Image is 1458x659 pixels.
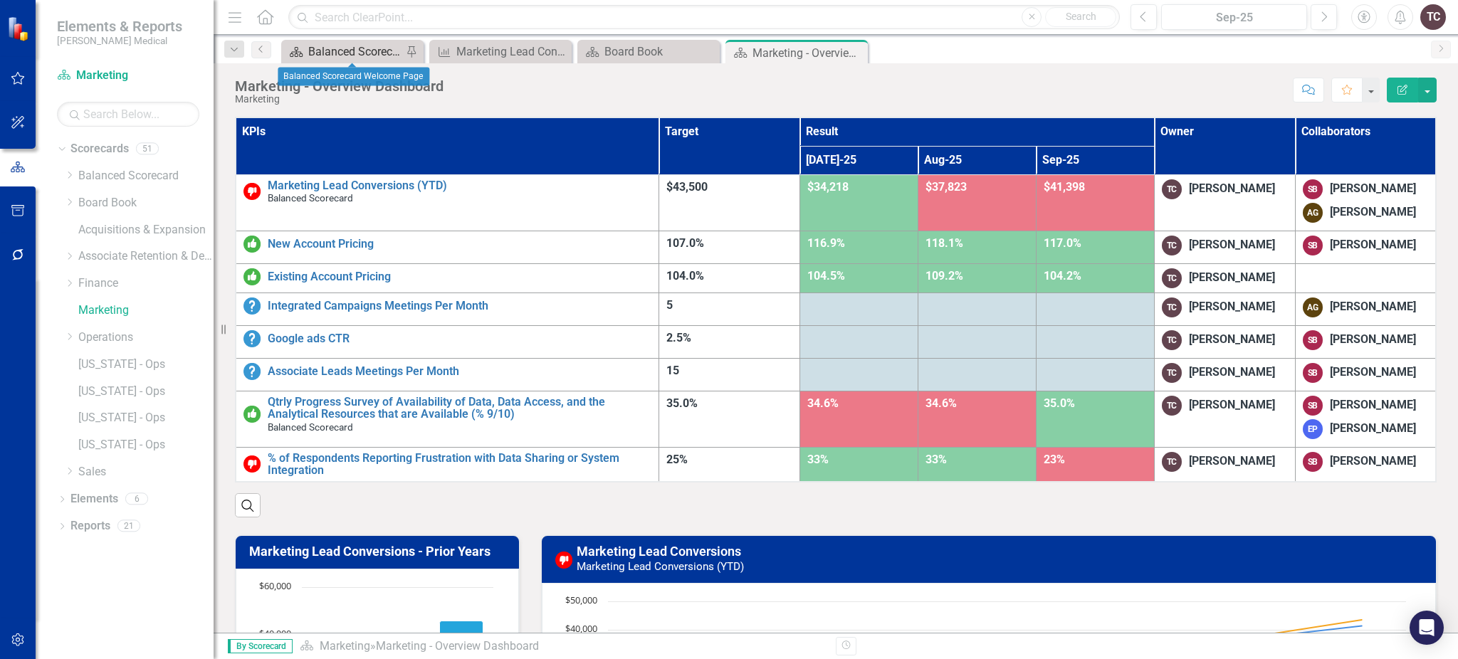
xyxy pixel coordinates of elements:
[1189,397,1275,413] div: [PERSON_NAME]
[78,410,214,426] a: [US_STATE] - Ops
[243,406,261,423] img: On or Above Target
[1295,263,1436,292] td: Double-Click to Edit
[925,236,963,250] span: 118.1%
[1044,453,1065,466] span: 23%
[925,396,957,410] span: 34.6%
[1154,231,1295,263] td: Double-Click to Edit
[236,263,659,292] td: Double-Click to Edit Right Click for Context Menu
[1189,453,1275,470] div: [PERSON_NAME]
[1330,397,1416,413] div: [PERSON_NAME]
[565,594,597,606] text: $50,000
[666,180,708,194] span: $43,500
[1044,396,1075,410] span: 35.0%
[581,43,716,60] a: Board Book
[1162,452,1182,472] div: TC
[78,168,214,184] a: Balanced Scorecard
[433,43,568,60] a: Marketing Lead Conversions (YTD)
[1044,269,1081,283] span: 104.2%
[78,222,214,238] a: Acquisitions & Expansion
[577,560,744,573] small: Marketing Lead Conversions (YTD)
[666,236,704,250] span: 107.0%
[1045,7,1116,27] button: Search
[1162,297,1182,317] div: TC
[243,236,261,253] img: On or Above Target
[259,627,291,640] text: $40,000
[925,269,963,283] span: 109.2%
[1162,236,1182,255] div: TC
[268,452,651,477] a: % of Respondents Reporting Frustration with Data Sharing or System Integration
[236,325,659,358] td: Double-Click to Edit Right Click for Context Menu
[268,270,651,283] a: Existing Account Pricing
[666,364,679,377] span: 15
[1295,358,1436,391] td: Double-Click to Edit
[136,143,159,155] div: 51
[807,236,845,250] span: 116.9%
[376,639,539,653] div: Marketing - Overview Dashboard
[1154,391,1295,447] td: Double-Click to Edit
[236,391,659,447] td: Double-Click to Edit Right Click for Context Menu
[268,332,651,345] a: Google ads CTR
[300,638,825,655] div: »
[565,622,597,635] text: $40,000
[278,68,429,86] div: Balanced Scorecard Welcome Page
[1154,325,1295,358] td: Double-Click to Edit
[78,275,214,292] a: Finance
[57,35,182,46] small: [PERSON_NAME] Medical
[1295,447,1436,482] td: Double-Click to Edit
[807,396,839,410] span: 34.6%
[268,192,353,204] span: Balanced Scorecard
[752,44,864,62] div: Marketing - Overview Dashboard
[236,447,659,482] td: Double-Click to Edit Right Click for Context Menu
[1330,299,1416,315] div: [PERSON_NAME]
[236,231,659,263] td: Double-Click to Edit Right Click for Context Menu
[1154,447,1295,482] td: Double-Click to Edit
[1162,330,1182,350] div: TC
[78,329,214,346] a: Operations
[1330,237,1416,253] div: [PERSON_NAME]
[1295,174,1436,231] td: Double-Click to Edit
[288,5,1120,30] input: Search ClearPoint...
[1303,203,1323,223] div: AG
[666,269,704,283] span: 104.0%
[1189,299,1275,315] div: [PERSON_NAME]
[308,43,402,60] div: Balanced Scorecard Welcome Page
[1162,363,1182,383] div: TC
[285,43,402,60] a: Balanced Scorecard Welcome Page
[78,437,214,453] a: [US_STATE] - Ops
[1303,419,1323,439] div: EP
[78,464,214,480] a: Sales
[268,396,651,421] a: Qtrly Progress Survey of Availability of Data, Data Access, and the Analytical Resources that are...
[6,15,33,42] img: ClearPoint Strategy
[235,78,444,94] div: Marketing - Overview Dashboard
[243,297,261,315] img: No Information
[666,331,691,344] span: 2.5%
[1162,179,1182,199] div: TC
[1330,204,1416,221] div: [PERSON_NAME]
[1189,270,1275,286] div: [PERSON_NAME]
[807,453,829,466] span: 33%
[1303,452,1323,472] div: SB
[236,292,659,325] td: Double-Click to Edit Right Click for Context Menu
[70,518,110,534] a: Reports
[259,579,291,592] text: $60,000
[1420,4,1446,30] button: TC
[236,174,659,231] td: Double-Click to Edit Right Click for Context Menu
[1303,330,1323,350] div: SB
[1295,231,1436,263] td: Double-Click to Edit
[1303,363,1323,383] div: SB
[1330,364,1416,381] div: [PERSON_NAME]
[1189,364,1275,381] div: [PERSON_NAME]
[1189,181,1275,197] div: [PERSON_NAME]
[456,43,568,60] div: Marketing Lead Conversions (YTD)
[268,238,651,251] a: New Account Pricing
[1330,453,1416,470] div: [PERSON_NAME]
[1189,332,1275,348] div: [PERSON_NAME]
[1044,236,1081,250] span: 117.0%
[70,141,129,157] a: Scorecards
[249,544,510,559] h3: Marketing Lead Conversions - Prior Years
[268,365,651,378] a: Associate Leads Meetings Per Month
[78,195,214,211] a: Board Book
[1154,292,1295,325] td: Double-Click to Edit
[1303,179,1323,199] div: SB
